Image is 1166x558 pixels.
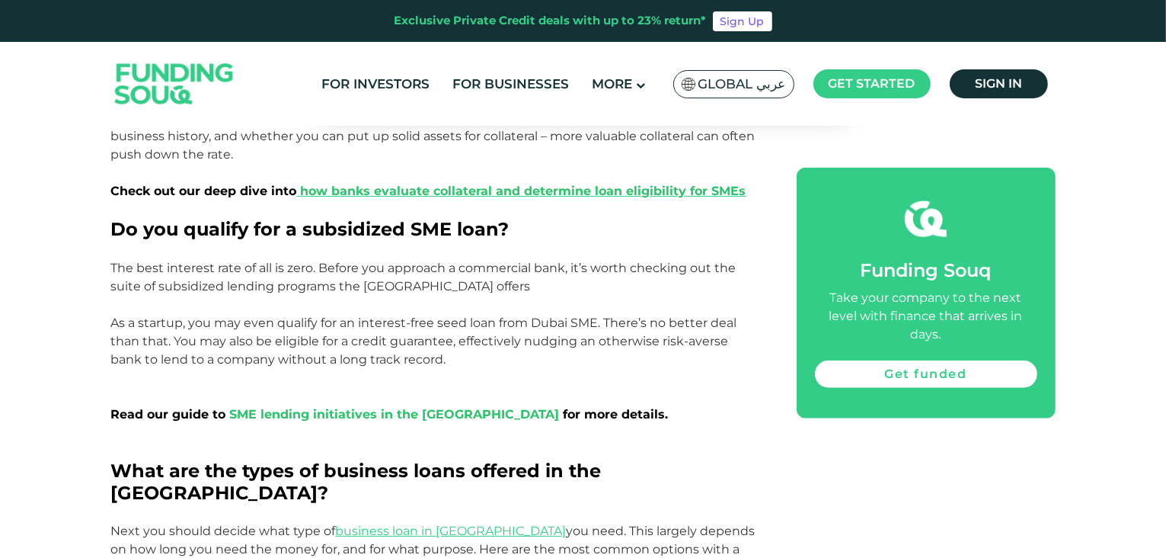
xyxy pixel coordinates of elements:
[829,76,915,91] span: Get started
[318,72,433,97] a: For Investors
[301,184,746,198] span: how banks evaluate collateral and determine loan eligibility for SMEs
[698,75,786,93] span: Global عربي
[950,69,1048,98] a: Sign in
[449,72,573,97] a: For Businesses
[861,259,992,281] span: Funding Souq
[682,78,695,91] img: SA Flag
[230,407,560,422] span: SME lending initiatives in the [GEOGRAPHIC_DATA]
[815,289,1037,344] div: Take your company to the next level with finance that arrives in days.
[592,76,632,91] span: More
[111,407,226,422] span: Read our guide to
[226,407,560,422] a: SME lending initiatives in the [GEOGRAPHIC_DATA]
[336,524,567,538] a: business loan in [GEOGRAPHIC_DATA]
[111,460,602,504] span: What are the types of business loans offered in the [GEOGRAPHIC_DATA]?
[395,12,707,30] div: Exclusive Private Credit deals with up to 23% return*
[111,259,762,442] p: The best interest rate of all is zero. Before you approach a commercial bank, it’s worth checking...
[975,76,1022,91] span: Sign in
[297,184,746,198] a: how banks evaluate collateral and determine loan eligibility for SMEs
[905,198,947,240] img: fsicon
[111,91,762,164] p: Small businesses on their loans because they’re seen as risky borrowers. Even worse, many can’t g...
[100,46,249,123] img: Logo
[815,361,1037,388] a: Get funded
[713,11,772,31] a: Sign Up
[111,218,510,240] span: Do you qualify for a subsidized SME loan?
[111,184,297,198] span: Check out our deep dive into
[564,407,669,422] span: for more details.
